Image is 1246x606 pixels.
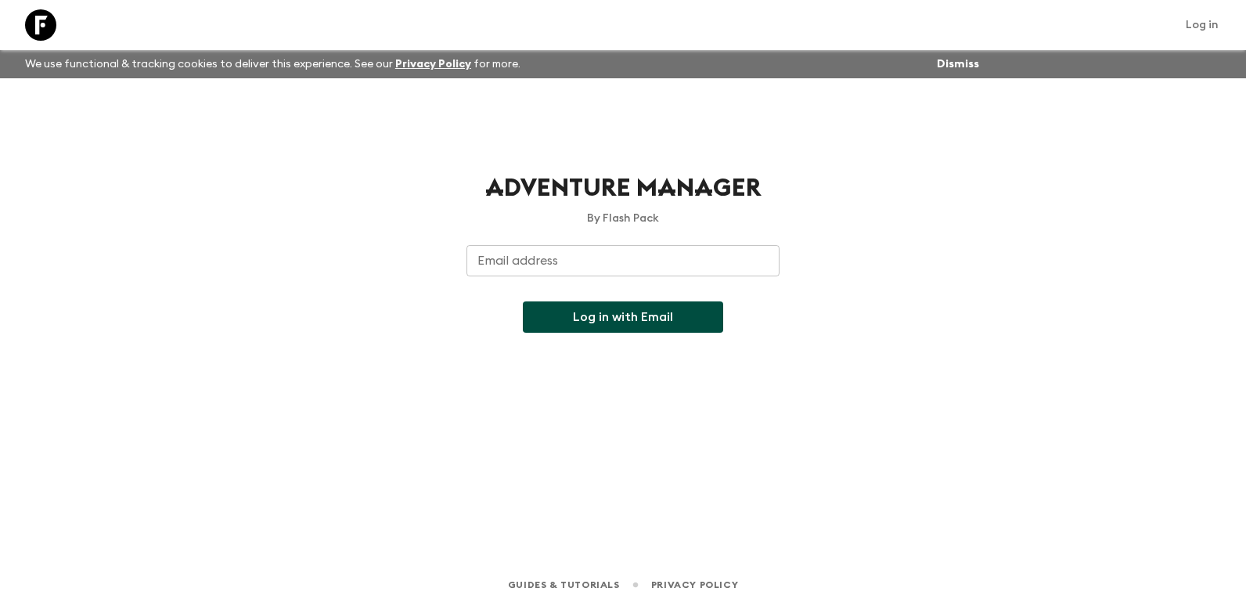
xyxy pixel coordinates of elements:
[933,53,983,75] button: Dismiss
[1177,14,1227,36] a: Log in
[19,50,527,78] p: We use functional & tracking cookies to deliver this experience. See our for more.
[395,59,471,70] a: Privacy Policy
[508,576,620,593] a: Guides & Tutorials
[466,172,780,204] h1: Adventure Manager
[523,301,723,333] button: Log in with Email
[466,211,780,226] p: By Flash Pack
[651,576,738,593] a: Privacy Policy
